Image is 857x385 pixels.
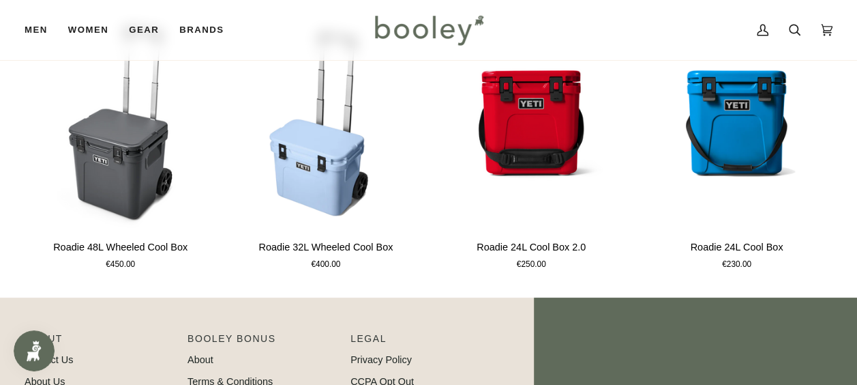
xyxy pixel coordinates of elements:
[436,16,627,230] a: Roadie 24L Cool Box 2.0
[311,259,340,271] span: €400.00
[179,23,224,37] span: Brands
[25,23,48,37] span: Men
[477,240,586,255] p: Roadie 24L Cool Box 2.0
[68,23,108,37] span: Women
[14,330,55,371] iframe: Button to open loyalty program pop-up
[350,354,412,365] a: Privacy Policy
[25,332,174,353] p: Pipeline_Footer Main
[436,16,627,271] product-grid-item: Roadie 24L Cool Box 2.0
[230,16,421,230] img: Yeti Roadie 32L Wheeled Cool Box Big Sky Blue - Booley Galway
[187,354,213,365] a: About
[230,16,421,271] product-grid-item: Roadie 32L Wheeled Cool Box
[129,23,159,37] span: Gear
[722,259,751,271] span: €230.00
[641,16,832,230] img: Yeti Roadie 24L Big Wave Blue - Booley Galway
[187,332,337,353] p: Booley Bonus
[25,16,216,230] product-grid-item-variant: Charcoal
[436,235,627,271] a: Roadie 24L Cool Box 2.0
[25,16,216,230] a: Roadie 48L Wheeled Cool Box
[641,16,832,230] product-grid-item-variant: Big Wave Blue
[258,240,393,255] p: Roadie 32L Wheeled Cool Box
[106,259,135,271] span: €450.00
[436,16,627,230] product-grid-item-variant: Rescue Red
[230,16,421,230] product-grid-item-variant: Big Sky Blue
[230,235,421,271] a: Roadie 32L Wheeled Cool Box
[690,240,783,255] p: Roadie 24L Cool Box
[641,235,832,271] a: Roadie 24L Cool Box
[25,16,216,271] product-grid-item: Roadie 48L Wheeled Cool Box
[25,235,216,271] a: Roadie 48L Wheeled Cool Box
[53,240,187,255] p: Roadie 48L Wheeled Cool Box
[436,16,627,230] img: YETI Roadie 24L Cool Box 2.0 Rescue Red - Booley Galway
[369,10,488,50] img: Booley
[230,16,421,230] a: Roadie 32L Wheeled Cool Box
[350,332,500,353] p: Pipeline_Footer Sub
[641,16,832,271] product-grid-item: Roadie 24L Cool Box
[25,16,216,230] img: Yeti Roadie 48 L Charcoal - Booley Galway
[641,16,832,230] a: Roadie 24L Cool Box
[517,259,546,271] span: €250.00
